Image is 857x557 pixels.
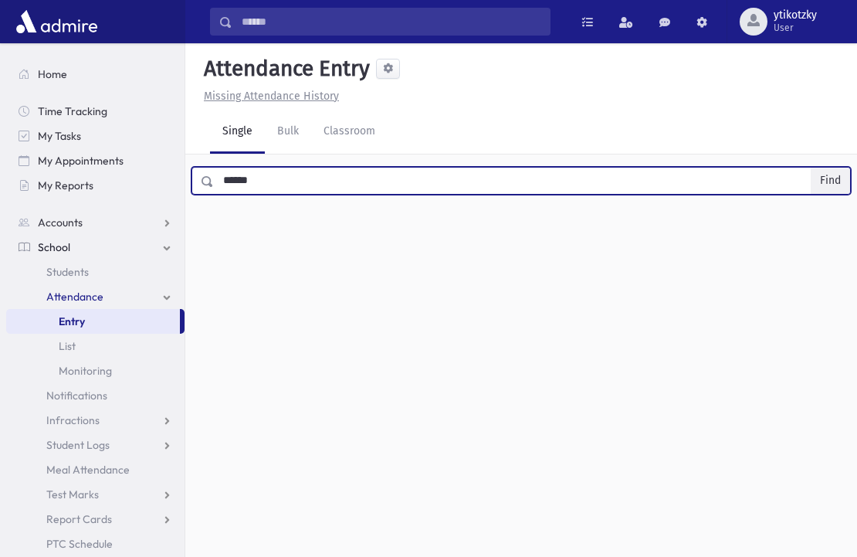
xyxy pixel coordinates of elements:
[774,22,817,34] span: User
[46,463,130,477] span: Meal Attendance
[6,210,185,235] a: Accounts
[46,413,100,427] span: Infractions
[38,178,93,192] span: My Reports
[204,90,339,103] u: Missing Attendance History
[6,507,185,532] a: Report Cards
[46,389,107,402] span: Notifications
[6,532,185,556] a: PTC Schedule
[38,240,70,254] span: School
[46,438,110,452] span: Student Logs
[6,99,185,124] a: Time Tracking
[6,173,185,198] a: My Reports
[6,260,185,284] a: Students
[38,216,83,229] span: Accounts
[232,8,550,36] input: Search
[6,284,185,309] a: Attendance
[811,168,850,194] button: Find
[46,512,112,526] span: Report Cards
[6,124,185,148] a: My Tasks
[6,62,185,87] a: Home
[59,314,85,328] span: Entry
[6,235,185,260] a: School
[46,487,99,501] span: Test Marks
[265,110,311,154] a: Bulk
[6,457,185,482] a: Meal Attendance
[6,358,185,383] a: Monitoring
[6,482,185,507] a: Test Marks
[774,9,817,22] span: ytikotzky
[38,104,107,118] span: Time Tracking
[198,56,370,82] h5: Attendance Entry
[46,265,89,279] span: Students
[210,110,265,154] a: Single
[6,334,185,358] a: List
[38,129,81,143] span: My Tasks
[6,408,185,433] a: Infractions
[59,339,76,353] span: List
[198,90,339,103] a: Missing Attendance History
[38,154,124,168] span: My Appointments
[311,110,388,154] a: Classroom
[59,364,112,378] span: Monitoring
[6,383,185,408] a: Notifications
[38,67,67,81] span: Home
[6,148,185,173] a: My Appointments
[46,537,113,551] span: PTC Schedule
[6,309,180,334] a: Entry
[12,6,101,37] img: AdmirePro
[46,290,103,304] span: Attendance
[6,433,185,457] a: Student Logs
